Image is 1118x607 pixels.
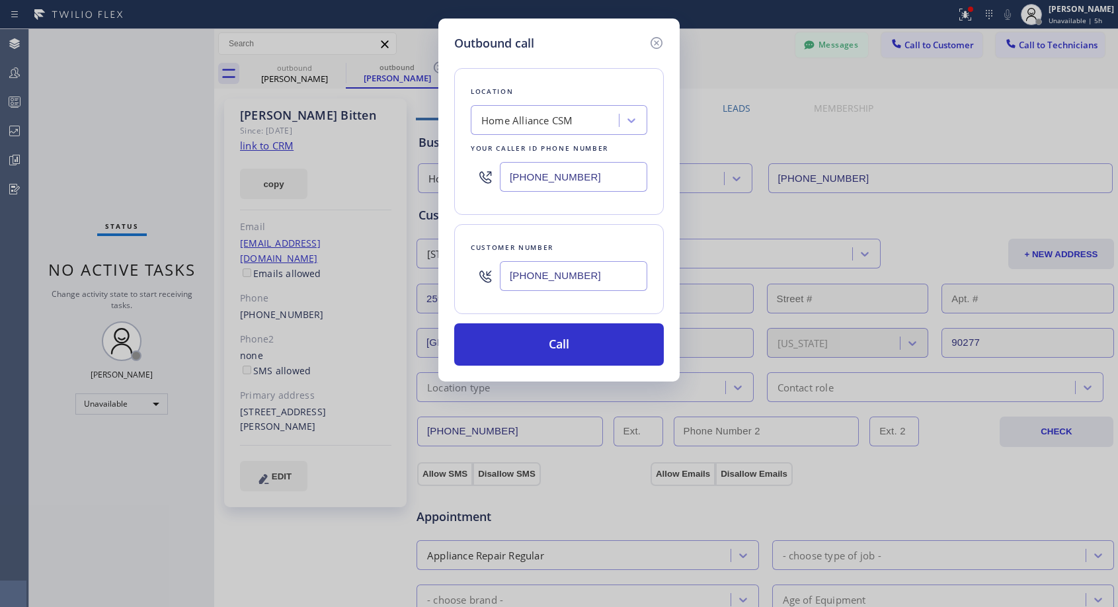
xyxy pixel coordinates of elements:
[500,162,647,192] input: (123) 456-7890
[471,142,647,155] div: Your caller id phone number
[454,34,534,52] h5: Outbound call
[500,261,647,291] input: (123) 456-7890
[454,323,664,366] button: Call
[471,241,647,255] div: Customer number
[481,113,573,128] div: Home Alliance CSM
[471,85,647,99] div: Location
